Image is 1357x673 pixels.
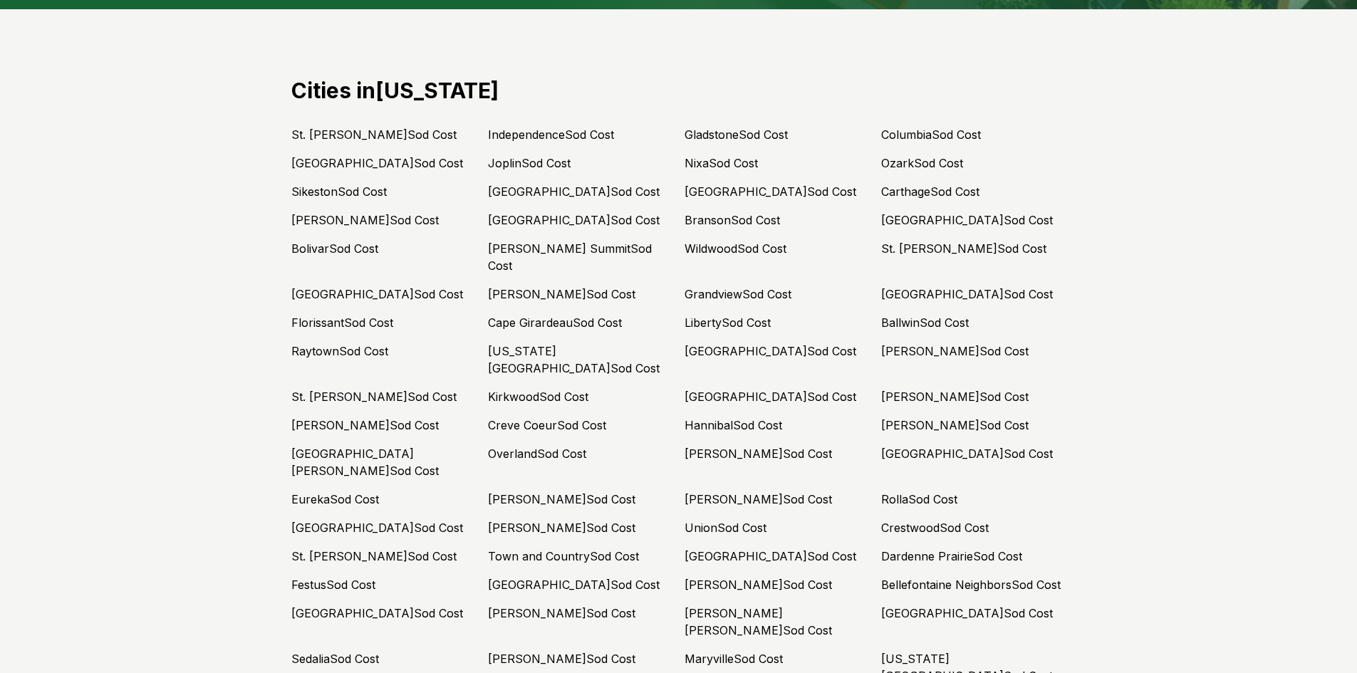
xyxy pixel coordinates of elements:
a: GrandviewSod Cost [685,287,791,301]
a: CarthageSod Cost [881,184,979,199]
a: BallwinSod Cost [881,315,969,330]
a: ColumbiaSod Cost [881,127,981,142]
a: WildwoodSod Cost [685,241,786,256]
a: [GEOGRAPHIC_DATA]Sod Cost [881,287,1053,301]
a: [GEOGRAPHIC_DATA]Sod Cost [685,390,856,404]
a: St. [PERSON_NAME]Sod Cost [291,549,457,563]
a: [PERSON_NAME]Sod Cost [488,652,635,666]
a: [PERSON_NAME]Sod Cost [488,606,635,620]
a: [GEOGRAPHIC_DATA]Sod Cost [685,344,856,358]
a: BolivarSod Cost [291,241,378,256]
a: [GEOGRAPHIC_DATA]Sod Cost [685,549,856,563]
h2: Cities in [US_STATE] [291,78,1066,103]
a: IndependenceSod Cost [488,127,614,142]
a: SikestonSod Cost [291,184,387,199]
a: SedaliaSod Cost [291,652,379,666]
a: [GEOGRAPHIC_DATA]Sod Cost [488,184,660,199]
a: GladstoneSod Cost [685,127,788,142]
a: [PERSON_NAME]Sod Cost [881,418,1029,432]
a: OzarkSod Cost [881,156,963,170]
a: [PERSON_NAME]Sod Cost [685,492,832,506]
a: UnionSod Cost [685,521,766,535]
a: [GEOGRAPHIC_DATA]Sod Cost [881,606,1053,620]
a: [PERSON_NAME]Sod Cost [291,418,439,432]
a: [PERSON_NAME] SummitSod Cost [488,241,652,273]
a: JoplinSod Cost [488,156,571,170]
a: FlorissantSod Cost [291,315,393,330]
a: [GEOGRAPHIC_DATA]Sod Cost [685,184,856,199]
a: HannibalSod Cost [685,418,782,432]
a: [GEOGRAPHIC_DATA]Sod Cost [291,287,463,301]
a: NixaSod Cost [685,156,758,170]
a: [GEOGRAPHIC_DATA]Sod Cost [488,578,660,592]
a: [GEOGRAPHIC_DATA][PERSON_NAME]Sod Cost [291,447,439,478]
a: OverlandSod Cost [488,447,586,461]
a: [GEOGRAPHIC_DATA]Sod Cost [488,213,660,227]
a: [US_STATE][GEOGRAPHIC_DATA]Sod Cost [488,344,660,375]
a: Dardenne PrairieSod Cost [881,549,1022,563]
a: [GEOGRAPHIC_DATA]Sod Cost [291,521,463,535]
a: [GEOGRAPHIC_DATA]Sod Cost [881,213,1053,227]
a: [PERSON_NAME]Sod Cost [685,578,832,592]
a: [PERSON_NAME]Sod Cost [488,492,635,506]
a: LibertySod Cost [685,315,771,330]
a: [GEOGRAPHIC_DATA]Sod Cost [291,156,463,170]
a: [PERSON_NAME]Sod Cost [881,390,1029,404]
a: [PERSON_NAME] [PERSON_NAME]Sod Cost [685,606,832,637]
a: EurekaSod Cost [291,492,379,506]
a: St. [PERSON_NAME]Sod Cost [291,390,457,404]
a: [PERSON_NAME]Sod Cost [291,213,439,227]
a: Bellefontaine NeighborsSod Cost [881,578,1061,592]
a: [PERSON_NAME]Sod Cost [881,344,1029,358]
a: MaryvilleSod Cost [685,652,783,666]
a: [GEOGRAPHIC_DATA]Sod Cost [881,447,1053,461]
a: Cape GirardeauSod Cost [488,315,622,330]
a: Town and CountrySod Cost [488,549,639,563]
a: RaytownSod Cost [291,344,388,358]
a: FestusSod Cost [291,578,375,592]
a: St. [PERSON_NAME]Sod Cost [291,127,457,142]
a: Creve CoeurSod Cost [488,418,606,432]
a: [PERSON_NAME]Sod Cost [685,447,832,461]
a: St. [PERSON_NAME]Sod Cost [881,241,1046,256]
a: BransonSod Cost [685,213,780,227]
a: CrestwoodSod Cost [881,521,989,535]
a: RollaSod Cost [881,492,957,506]
a: [PERSON_NAME]Sod Cost [488,287,635,301]
a: KirkwoodSod Cost [488,390,588,404]
a: [GEOGRAPHIC_DATA]Sod Cost [291,606,463,620]
a: [PERSON_NAME]Sod Cost [488,521,635,535]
